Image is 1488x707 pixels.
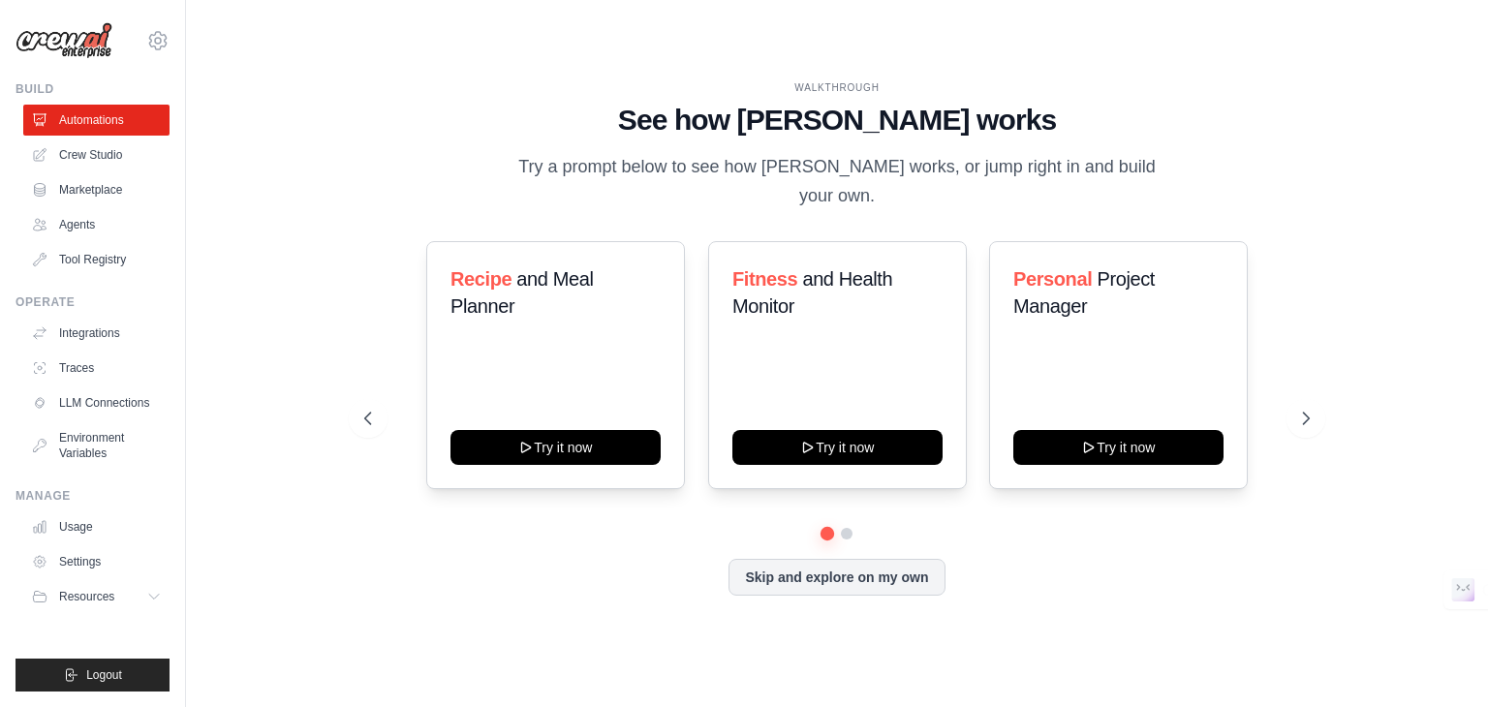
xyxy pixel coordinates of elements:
[15,81,170,97] div: Build
[15,659,170,692] button: Logout
[23,139,170,170] a: Crew Studio
[23,209,170,240] a: Agents
[732,430,943,465] button: Try it now
[1013,430,1224,465] button: Try it now
[15,488,170,504] div: Manage
[23,511,170,542] a: Usage
[450,430,661,465] button: Try it now
[732,268,892,317] span: and Health Monitor
[15,294,170,310] div: Operate
[59,589,114,604] span: Resources
[23,546,170,577] a: Settings
[728,559,945,596] button: Skip and explore on my own
[450,268,511,290] span: Recipe
[15,22,112,59] img: Logo
[364,103,1310,138] h1: See how [PERSON_NAME] works
[1391,614,1488,707] iframe: Chat Widget
[1013,268,1092,290] span: Personal
[23,244,170,275] a: Tool Registry
[1013,268,1155,317] span: Project Manager
[23,174,170,205] a: Marketplace
[23,581,170,612] button: Resources
[364,80,1310,95] div: WALKTHROUGH
[450,268,593,317] span: and Meal Planner
[23,105,170,136] a: Automations
[23,353,170,384] a: Traces
[23,387,170,418] a: LLM Connections
[511,153,1162,210] p: Try a prompt below to see how [PERSON_NAME] works, or jump right in and build your own.
[86,667,122,683] span: Logout
[23,422,170,469] a: Environment Variables
[732,268,797,290] span: Fitness
[23,318,170,349] a: Integrations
